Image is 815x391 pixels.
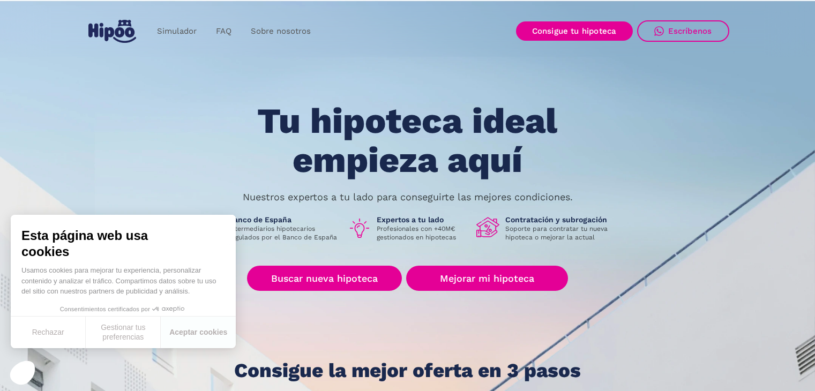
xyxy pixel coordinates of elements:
a: Simulador [147,21,206,42]
a: home [86,16,139,47]
p: Soporte para contratar tu nueva hipoteca o mejorar la actual [505,224,616,242]
p: Nuestros expertos a tu lado para conseguirte las mejores condiciones. [243,193,573,201]
h1: Consigue la mejor oferta en 3 pasos [234,360,581,381]
a: Escríbenos [637,20,729,42]
h1: Contratación y subrogación [505,215,616,224]
a: Consigue tu hipoteca [516,21,633,41]
a: FAQ [206,21,241,42]
h1: Banco de España [229,215,339,224]
p: Profesionales con +40M€ gestionados en hipotecas [377,224,468,242]
div: Escríbenos [668,26,712,36]
p: Intermediarios hipotecarios regulados por el Banco de España [229,224,339,242]
a: Sobre nosotros [241,21,320,42]
a: Buscar nueva hipoteca [247,266,402,291]
a: Mejorar mi hipoteca [406,266,567,291]
h1: Expertos a tu lado [377,215,468,224]
h1: Tu hipoteca ideal empieza aquí [204,102,610,179]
